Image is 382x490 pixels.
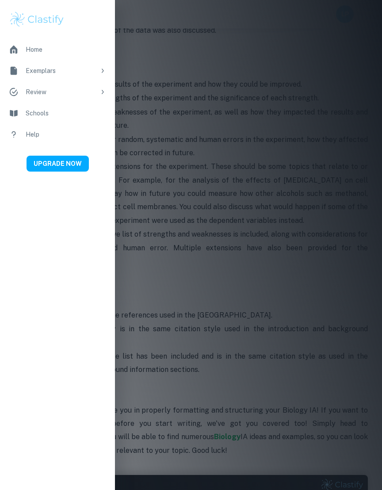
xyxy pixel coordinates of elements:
img: Clastify logo [9,11,65,28]
div: Schools [26,108,106,118]
div: Home [26,45,106,54]
div: Exemplars [26,66,95,76]
button: UPGRADE NOW [27,156,89,172]
div: Help [26,130,106,139]
div: Review [26,87,95,97]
